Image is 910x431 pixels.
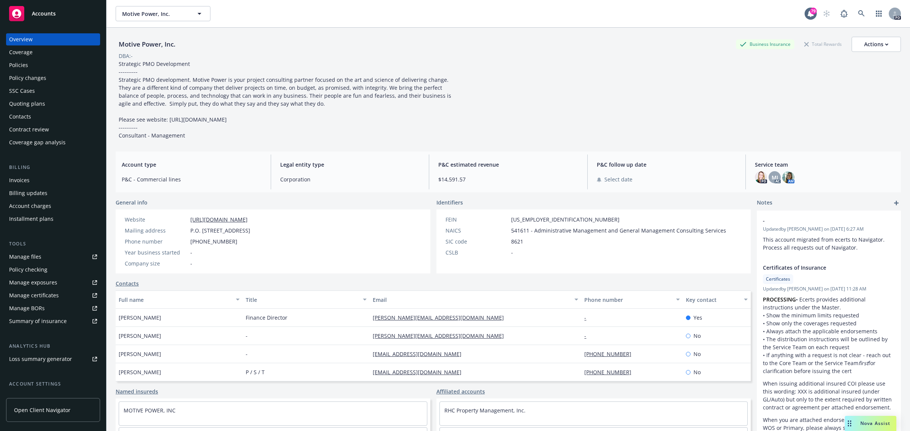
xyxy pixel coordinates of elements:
a: Service team [6,391,100,403]
div: Loss summary generator [9,353,72,365]
div: Title [246,296,358,304]
span: Open Client Navigator [14,406,71,414]
div: SIC code [446,237,508,245]
span: - [190,259,192,267]
p: When issuing additional insured COI please use this wording: XXX is additional insured (under GL/... [763,379,895,411]
span: Notes [757,198,772,208]
div: Policies [9,59,28,71]
a: [URL][DOMAIN_NAME] [190,216,248,223]
span: 541611 - Administrative Management and General Management Consulting Services [511,226,726,234]
span: - [511,248,513,256]
span: [PERSON_NAME] [119,332,161,340]
div: Contacts [9,111,31,123]
span: Account type [122,161,262,169]
div: Website [125,215,187,223]
div: Coverage [9,46,33,58]
div: Installment plans [9,213,53,225]
button: Full name [116,290,243,309]
a: Affiliated accounts [436,387,485,395]
a: RHC Property Management, Inc. [444,407,526,414]
span: Identifiers [436,198,463,206]
a: Contacts [6,111,100,123]
span: Finance Director [246,314,287,322]
a: [PHONE_NUMBER] [584,350,637,358]
span: Strategic PMO Development ---------- Strategic PMO development. Motive Power is your project cons... [119,60,453,139]
button: Title [243,290,370,309]
button: Actions [852,37,901,52]
a: - [584,332,592,339]
div: FEIN [446,215,508,223]
button: Motive Power, Inc. [116,6,210,21]
a: Policy checking [6,264,100,276]
div: Manage certificates [9,289,59,301]
span: General info [116,198,147,206]
a: Overview [6,33,100,45]
a: Invoices [6,174,100,186]
div: Actions [864,37,888,52]
div: Company size [125,259,187,267]
div: CSLB [446,248,508,256]
div: Year business started [125,248,187,256]
span: P&C - Commercial lines [122,175,262,183]
span: - [246,332,248,340]
span: [PHONE_NUMBER] [190,237,237,245]
span: No [693,350,701,358]
a: SSC Cases [6,85,100,97]
a: MOTIVE POWER, INC [124,407,176,414]
span: - [246,350,248,358]
div: Motive Power, Inc. [116,39,179,49]
strong: PROCESSING [763,296,796,303]
div: Invoices [9,174,30,186]
span: Updated by [PERSON_NAME] on [DATE] 11:28 AM [763,286,895,292]
a: [PHONE_NUMBER] [584,369,637,376]
a: [EMAIL_ADDRESS][DOMAIN_NAME] [373,350,468,358]
a: Start snowing [819,6,834,21]
div: Service team [9,391,42,403]
span: Motive Power, Inc. [122,10,188,18]
a: Manage exposures [6,276,100,289]
span: P&C estimated revenue [438,161,578,169]
div: Policy changes [9,72,46,84]
em: first [858,359,868,367]
div: Billing [6,164,100,171]
p: • Ecerts provides additional instructions under the Master. • Show the minimum limits requested •... [763,295,895,375]
div: Manage BORs [9,302,45,314]
span: [US_EMPLOYER_IDENTIFICATION_NUMBER] [511,215,620,223]
span: P / S / T [246,368,265,376]
img: photo [755,171,767,183]
a: Contacts [116,280,139,287]
div: Billing updates [9,187,47,199]
div: Tools [6,240,100,248]
a: Coverage [6,46,100,58]
span: - [763,217,875,225]
button: Email [370,290,581,309]
a: Coverage gap analysis [6,136,100,148]
span: Nova Assist [860,420,890,426]
a: Search [854,6,869,21]
img: photo [782,171,794,183]
span: Updated by [PERSON_NAME] on [DATE] 6:27 AM [763,226,895,233]
div: Phone number [584,296,672,304]
span: [PERSON_NAME] [119,368,161,376]
button: Phone number [581,290,683,309]
a: [PERSON_NAME][EMAIL_ADDRESS][DOMAIN_NAME] [373,314,510,321]
div: Drag to move [845,416,854,431]
span: Service team [755,161,895,169]
a: Named insureds [116,387,158,395]
a: Installment plans [6,213,100,225]
a: - [584,314,592,321]
a: Policies [6,59,100,71]
button: Key contact [683,290,751,309]
div: Coverage gap analysis [9,136,66,148]
span: No [693,368,701,376]
div: Quoting plans [9,98,45,110]
div: Manage files [9,251,41,263]
a: Policy changes [6,72,100,84]
div: Phone number [125,237,187,245]
span: Select date [604,175,632,183]
span: [PERSON_NAME] [119,350,161,358]
a: Account charges [6,200,100,212]
span: Accounts [32,11,56,17]
a: Loss summary generator [6,353,100,365]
